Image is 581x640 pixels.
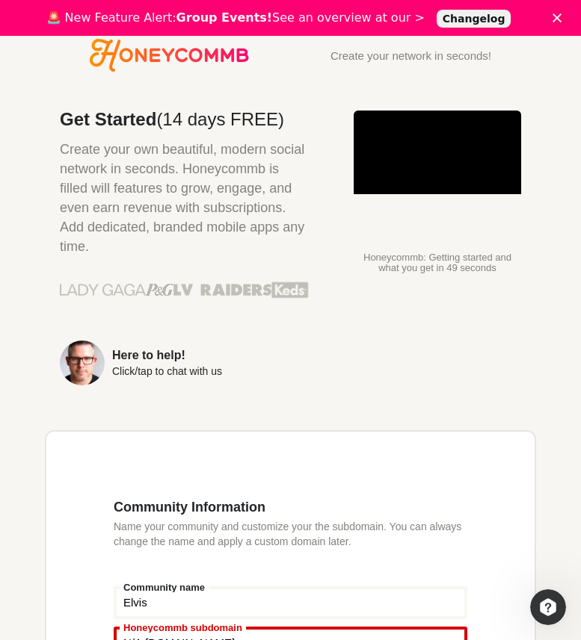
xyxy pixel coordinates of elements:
p: Name your community and customize your the subdomain. You can always change the name and apply a ... [114,519,467,549]
img: Lady Gaga [60,279,146,301]
img: Keds [271,280,309,299]
div: Click/tap to chat with us [112,366,222,376]
b: Group Events! [176,10,273,25]
a: Changelog [437,10,511,28]
svg: Honeycommb [90,39,249,72]
p: Honeycommb: Getting started and what you get in 49 seconds [354,252,521,273]
div: Create your network in seconds! [331,50,491,61]
iframe: Intercom live chat [530,589,566,625]
label: Honeycommb subdomain [120,623,246,633]
span: (14 days FREE) [156,109,284,129]
img: Las Vegas Raiders [173,284,271,296]
img: Procter & Gamble [146,284,173,296]
a: Go to Honeycommb homepage [90,39,249,72]
img: Sean [60,341,105,385]
p: Create your own beautiful, modern social network in seconds. Honeycommb is filled will features t... [60,140,309,256]
h3: Community Information [114,499,467,515]
a: Here to help!Click/tap to chat with us [60,341,309,385]
input: Community name [114,586,467,619]
h2: Get Started [60,111,309,128]
div: Here to help! [112,349,222,361]
label: Community name [120,582,209,592]
div: Close [553,13,568,22]
div: 🚨 New Feature Alert: See an overview at our > [46,10,425,25]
